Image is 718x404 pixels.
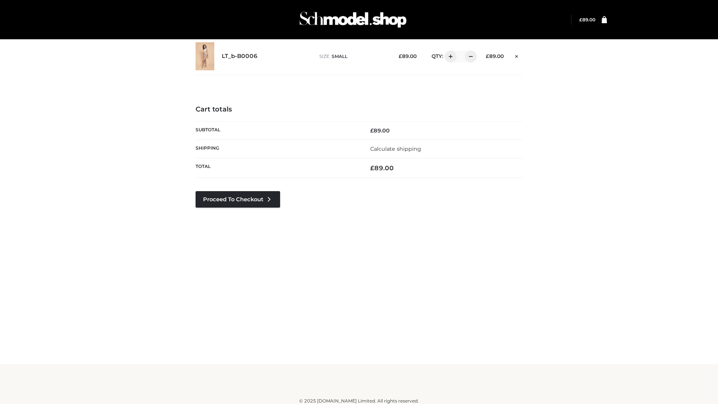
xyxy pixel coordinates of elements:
a: Proceed to Checkout [196,191,280,208]
bdi: 89.00 [370,164,394,172]
img: Schmodel Admin 964 [297,5,409,34]
a: Remove this item [511,50,522,60]
bdi: 89.00 [579,17,595,22]
p: size : [319,53,387,60]
h4: Cart totals [196,105,522,114]
bdi: 89.00 [486,53,504,59]
bdi: 89.00 [370,127,390,134]
th: Subtotal [196,121,359,140]
a: £89.00 [579,17,595,22]
div: QTY: [424,50,474,62]
a: Calculate shipping [370,146,421,152]
span: £ [370,127,374,134]
span: £ [486,53,489,59]
th: Total [196,158,359,178]
bdi: 89.00 [399,53,417,59]
span: £ [399,53,402,59]
th: Shipping [196,140,359,158]
span: £ [370,164,374,172]
span: SMALL [332,53,347,59]
a: LT_b-B0006 [222,53,258,60]
span: £ [579,17,582,22]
